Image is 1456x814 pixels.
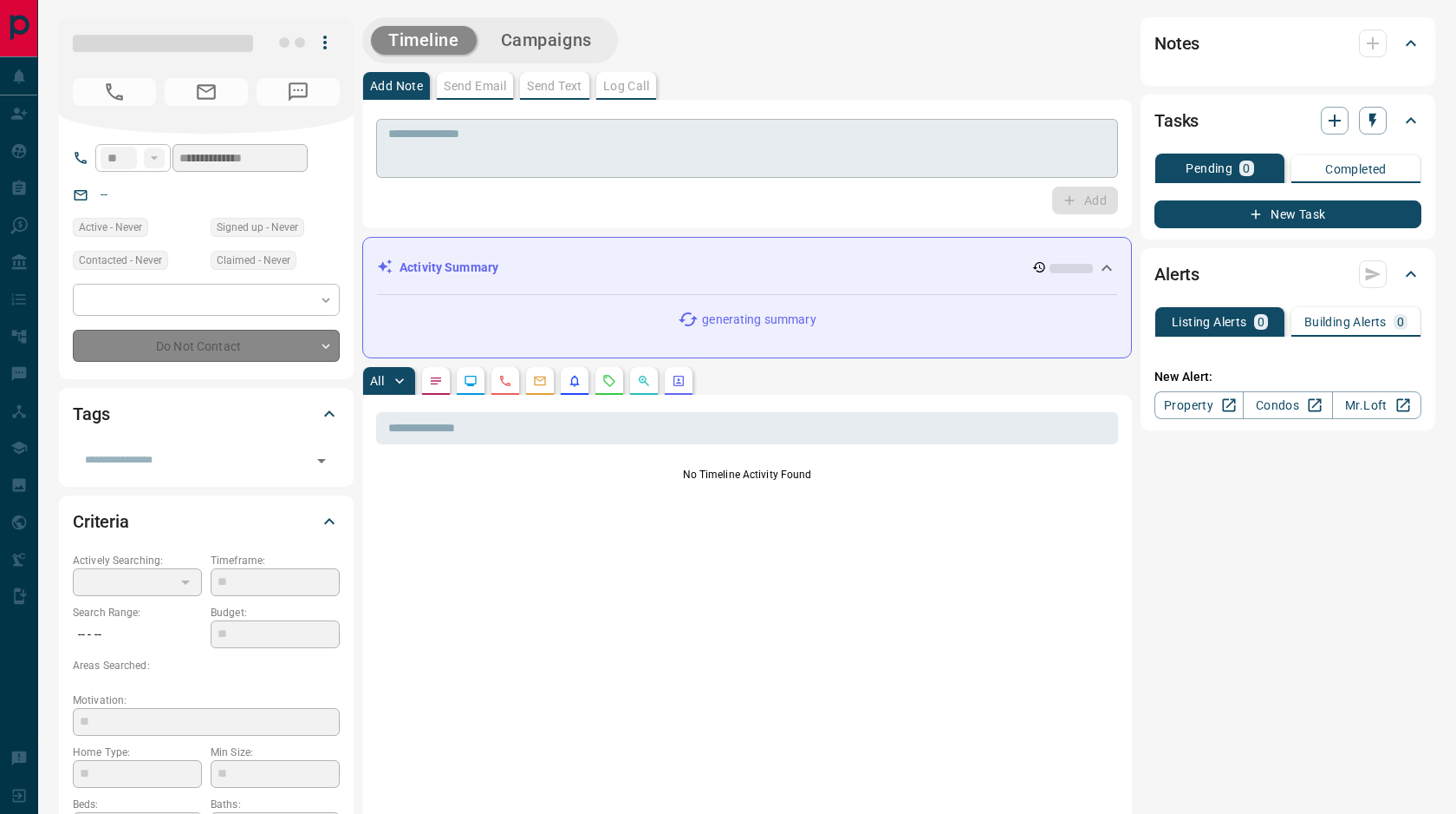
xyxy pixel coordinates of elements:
[211,605,340,620] p: Budget:
[377,252,1117,284] div: Activity Summary
[257,78,340,106] span: No Number
[101,187,107,201] a: --
[376,467,1118,482] p: No Timeline Activity Found
[73,553,202,568] p: Actively Searching:
[309,449,334,473] button: Open
[602,374,616,388] svg: Requests
[1186,162,1232,174] p: Pending
[371,26,477,55] button: Timeline
[370,80,423,92] p: Add Note
[1154,391,1244,419] a: Property
[73,745,202,760] p: Home Type:
[211,553,340,568] p: Timeframe:
[1304,316,1387,328] p: Building Alerts
[73,393,340,435] div: Tags
[73,400,109,428] h2: Tags
[484,26,609,55] button: Campaigns
[73,330,340,362] div: Do Not Contact
[79,252,162,269] span: Contacted - Never
[1325,163,1387,175] p: Completed
[211,745,340,760] p: Min Size:
[1397,316,1404,328] p: 0
[73,658,340,673] p: Areas Searched:
[1154,200,1421,228] button: New Task
[568,374,582,388] svg: Listing Alerts
[73,797,202,812] p: Beds:
[1154,100,1421,141] div: Tasks
[79,219,142,236] span: Active - Never
[1332,391,1421,419] a: Mr.Loft
[73,605,202,620] p: Search Range:
[1172,316,1247,328] p: Listing Alerts
[1154,23,1421,64] div: Notes
[1243,162,1250,174] p: 0
[165,78,248,106] span: No Email
[1154,368,1421,386] p: New Alert:
[672,374,686,388] svg: Agent Actions
[1154,253,1421,295] div: Alerts
[73,508,129,535] h2: Criteria
[637,374,651,388] svg: Opportunities
[533,374,547,388] svg: Emails
[498,374,512,388] svg: Calls
[702,311,816,329] p: generating summary
[211,797,340,812] p: Baths:
[73,501,340,542] div: Criteria
[1258,316,1264,328] p: 0
[429,374,443,388] svg: Notes
[1154,260,1199,288] h2: Alerts
[1243,391,1332,419] a: Condos
[464,374,478,388] svg: Lead Browsing Activity
[217,219,298,236] span: Signed up - Never
[73,78,156,106] span: No Number
[400,259,498,277] p: Activity Summary
[1154,107,1199,135] h2: Tasks
[370,375,384,387] p: All
[73,693,340,708] p: Motivation:
[1154,30,1199,57] h2: Notes
[73,620,202,649] p: -- - --
[217,252,290,269] span: Claimed - Never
